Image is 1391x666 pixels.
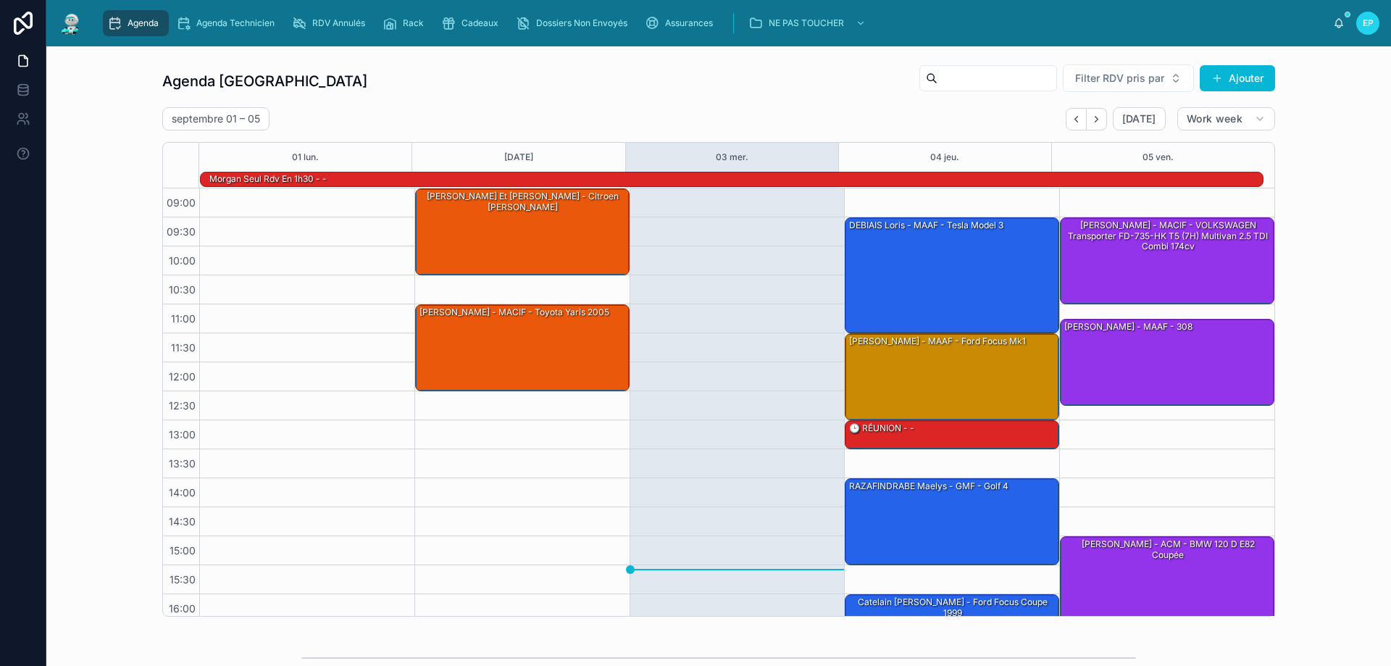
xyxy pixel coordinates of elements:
[103,10,169,36] a: Agenda
[1063,320,1194,333] div: [PERSON_NAME] - MAAF - 308
[1187,112,1242,125] span: Work week
[511,10,638,36] a: Dossiers Non Envoyés
[1363,17,1374,29] span: EP
[163,225,199,238] span: 09:30
[848,335,1027,348] div: [PERSON_NAME] - MAAF - Ford focus mk1
[848,596,1058,620] div: Catelain [PERSON_NAME] - Ford focus coupe 1999
[640,10,723,36] a: Assurances
[744,10,873,36] a: NE PAS TOUCHER
[1063,538,1273,562] div: [PERSON_NAME] - ACM - BMW 120 d e82 coupée
[403,17,424,29] span: Rack
[208,172,328,186] div: Morgan seul rdv en 1h30 - -
[418,306,611,319] div: [PERSON_NAME] - MACIF - Toyota Yaris 2005
[1143,143,1174,172] button: 05 ven.
[292,143,319,172] button: 01 lun.
[1063,64,1194,92] button: Select Button
[378,10,434,36] a: Rack
[165,457,199,470] span: 13:30
[165,254,199,267] span: 10:00
[536,17,627,29] span: Dossiers Non Envoyés
[208,172,328,186] div: Morgan seul rdv en 1h30 - -
[312,17,365,29] span: RDV Annulés
[1122,112,1156,125] span: [DATE]
[167,312,199,325] span: 11:00
[416,305,629,391] div: [PERSON_NAME] - MACIF - Toyota Yaris 2005
[165,428,199,441] span: 13:00
[128,17,159,29] span: Agenda
[845,334,1058,420] div: [PERSON_NAME] - MAAF - Ford focus mk1
[930,143,959,172] button: 04 jeu.
[437,10,509,36] a: Cadeaux
[163,196,199,209] span: 09:00
[418,190,628,214] div: [PERSON_NAME] et [PERSON_NAME] - Citroen [PERSON_NAME]
[416,189,629,275] div: [PERSON_NAME] et [PERSON_NAME] - Citroen [PERSON_NAME]
[166,544,199,557] span: 15:00
[166,573,199,586] span: 15:30
[1061,537,1274,623] div: [PERSON_NAME] - ACM - BMW 120 d e82 coupée
[848,480,1010,493] div: RAZAFINDRABE Maelys - GMF - golf 4
[1061,218,1274,304] div: [PERSON_NAME] - MACIF - VOLKSWAGEN Transporter FD-735-HK T5 (7H) Multivan 2.5 TDI Combi 174cv
[1200,65,1275,91] button: Ajouter
[1113,107,1166,130] button: [DATE]
[1061,320,1274,405] div: [PERSON_NAME] - MAAF - 308
[848,422,916,435] div: 🕒 RÉUNION - -
[162,71,367,91] h1: Agenda [GEOGRAPHIC_DATA]
[167,341,199,354] span: 11:30
[172,112,260,126] h2: septembre 01 – 05
[165,602,199,615] span: 16:00
[196,17,275,29] span: Agenda Technicien
[504,143,533,172] button: [DATE]
[165,283,199,296] span: 10:30
[58,12,84,35] img: App logo
[769,17,844,29] span: NE PAS TOUCHER
[845,421,1058,449] div: 🕒 RÉUNION - -
[165,370,199,383] span: 12:00
[1087,108,1107,130] button: Next
[845,218,1058,333] div: DEBIAIS Loris - MAAF - Tesla model 3
[172,10,285,36] a: Agenda Technicien
[165,515,199,528] span: 14:30
[96,7,1333,39] div: scrollable content
[1063,219,1273,253] div: [PERSON_NAME] - MACIF - VOLKSWAGEN Transporter FD-735-HK T5 (7H) Multivan 2.5 TDI Combi 174cv
[1075,71,1164,86] span: Filter RDV pris par
[848,219,1005,232] div: DEBIAIS Loris - MAAF - Tesla model 3
[165,486,199,499] span: 14:00
[1066,108,1087,130] button: Back
[845,479,1058,565] div: RAZAFINDRABE Maelys - GMF - golf 4
[716,143,748,172] button: 03 mer.
[288,10,375,36] a: RDV Annulés
[165,399,199,412] span: 12:30
[1177,107,1275,130] button: Work week
[665,17,713,29] span: Assurances
[461,17,498,29] span: Cadeaux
